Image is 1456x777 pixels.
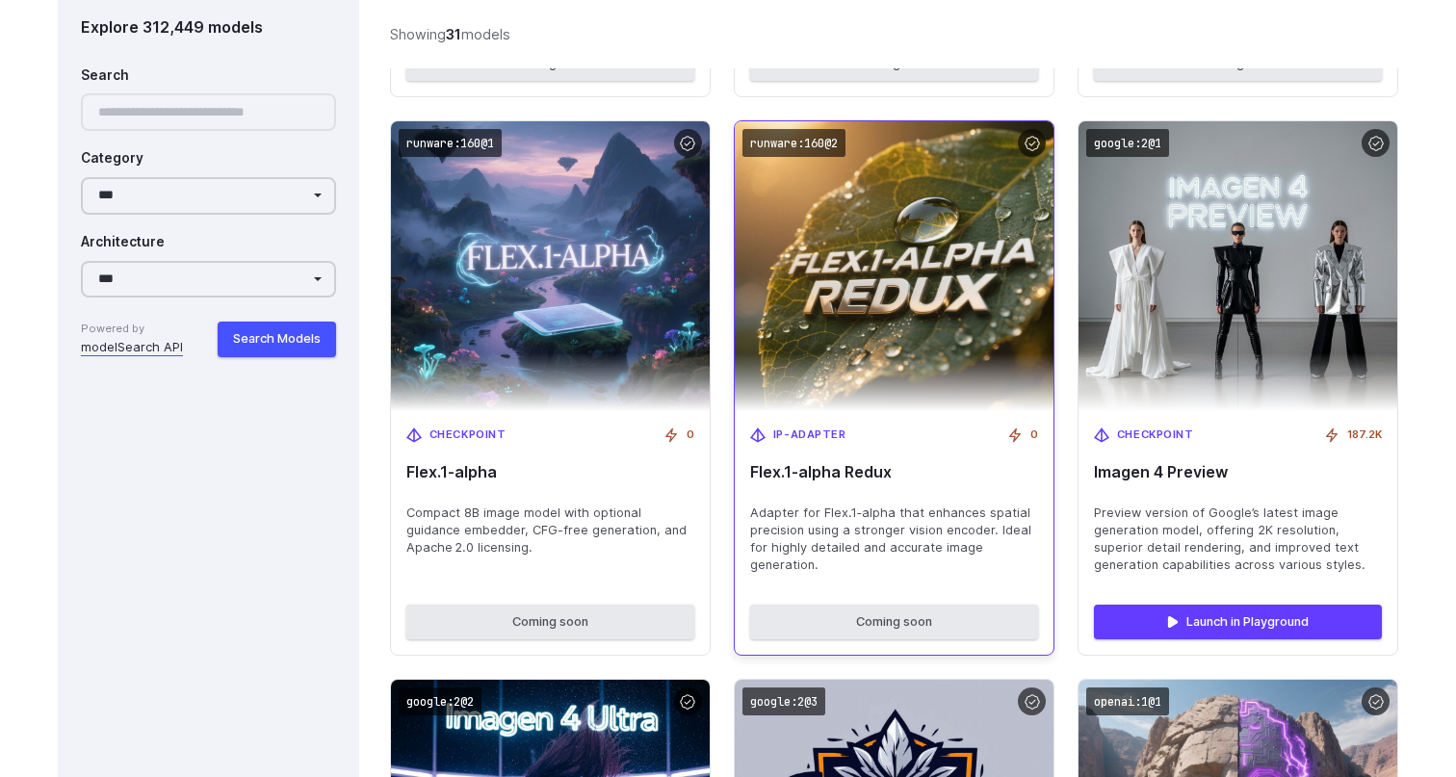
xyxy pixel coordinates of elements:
[81,15,336,40] div: Explore 312,449 models
[399,129,502,157] code: runware:160@1
[742,687,825,715] code: google:2@3
[429,427,507,444] span: Checkpoint
[406,463,694,481] span: Flex.1‑alpha
[1117,427,1194,444] span: Checkpoint
[81,65,129,87] label: Search
[1030,427,1038,444] span: 0
[390,23,510,45] div: Showing models
[1094,463,1382,481] span: Imagen 4 Preview
[446,26,461,42] strong: 31
[1094,505,1382,574] span: Preview version of Google’s latest image generation model, offering 2K resolution, superior detai...
[773,427,846,444] span: IP-Adapter
[1086,129,1169,157] code: google:2@1
[406,605,694,639] button: Coming soon
[81,232,165,253] label: Architecture
[750,505,1038,574] span: Adapter for Flex.1‑alpha that enhances spatial precision using a stronger vision encoder. Ideal f...
[750,463,1038,481] span: Flex.1‑alpha Redux
[718,107,1069,426] img: Flex.1‑alpha Redux
[81,148,143,169] label: Category
[81,261,336,298] select: Architecture
[750,605,1038,639] button: Coming soon
[391,121,710,411] img: Flex.1‑alpha
[742,129,845,157] code: runware:160@2
[1086,687,1169,715] code: openai:1@1
[1347,427,1382,444] span: 187.2K
[399,687,481,715] code: google:2@2
[81,177,336,215] select: Category
[1079,121,1397,411] img: Imagen 4 Preview
[1094,605,1382,639] a: Launch in Playground
[687,427,694,444] span: 0
[81,321,183,338] span: Powered by
[218,322,336,356] button: Search Models
[81,338,183,357] a: modelSearch API
[406,505,694,557] span: Compact 8B image model with optional guidance embedder, CFG-free generation, and Apache 2.0 licen...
